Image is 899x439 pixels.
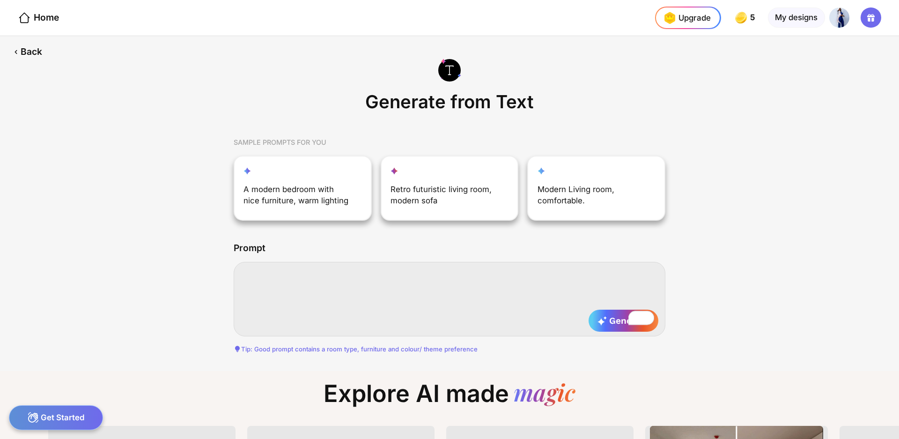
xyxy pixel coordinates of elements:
div: SAMPLE PROMPTS FOR YOU [234,129,665,156]
div: Retro futuristic living room, modern sofa [391,184,497,211]
span: 5 [750,13,757,22]
img: reimagine-star-icon.svg [243,167,251,175]
div: Upgrade [661,9,711,27]
div: My designs [768,7,825,28]
textarea: To enrich screen reader interactions, please activate Accessibility in Grammarly extension settings [234,262,665,336]
img: upgrade-nav-btn-icon.gif [661,9,678,27]
div: Home [18,11,59,25]
img: customization-star-icon.svg [538,167,545,175]
span: Generate [597,315,649,326]
img: fill-up-your-space-star-icon.svg [391,167,398,175]
img: generate-from-text-icon.svg [438,59,461,82]
img: 15.jpg [829,7,849,28]
div: Prompt [234,243,265,253]
div: Get Started [9,405,103,430]
div: A modern bedroom with nice furniture, warm lighting [243,184,350,211]
div: Modern Living room, comfortable. [538,184,644,211]
div: Explore AI made [315,380,584,417]
div: Generate from Text [361,88,538,119]
div: magic [514,380,575,408]
div: Tip: Good prompt contains a room type, furniture and colour/ theme preference [234,345,665,353]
